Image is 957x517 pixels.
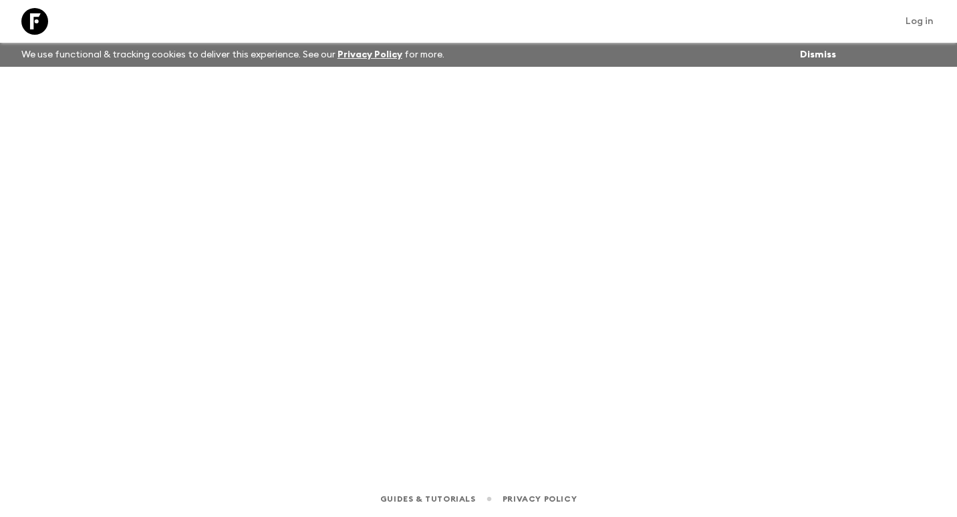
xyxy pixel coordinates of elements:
a: Privacy Policy [337,50,402,59]
button: Dismiss [797,45,839,64]
p: We use functional & tracking cookies to deliver this experience. See our for more. [16,43,450,67]
a: Privacy Policy [503,492,577,506]
a: Guides & Tutorials [380,492,476,506]
a: Log in [898,12,941,31]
